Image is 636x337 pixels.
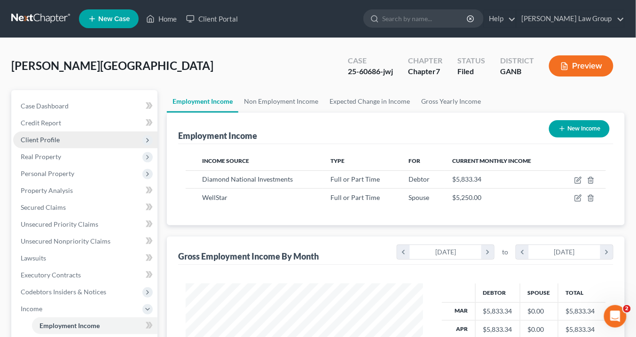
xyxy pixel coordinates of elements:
[13,233,157,250] a: Unsecured Nonpriority Claims
[600,245,613,259] i: chevron_right
[21,237,110,245] span: Unsecured Nonpriority Claims
[410,245,482,259] div: [DATE]
[604,305,627,328] iframe: Intercom live chat
[416,90,487,113] a: Gross Yearly Income
[475,283,520,302] th: Debtor
[408,55,442,66] div: Chapter
[21,153,61,161] span: Real Property
[167,90,238,113] a: Employment Income
[623,305,631,313] span: 2
[13,115,157,131] a: Credit Report
[330,175,380,183] span: Full or Part Time
[330,157,345,164] span: Type
[203,193,228,201] span: WellStar
[528,306,550,316] div: $0.00
[21,203,66,211] span: Secured Claims
[21,254,46,262] span: Lawsuits
[436,67,440,76] span: 7
[11,59,213,72] span: [PERSON_NAME][GEOGRAPHIC_DATA]
[517,10,624,27] a: [PERSON_NAME] Law Group
[21,305,42,313] span: Income
[481,245,494,259] i: chevron_right
[558,283,606,302] th: Total
[21,288,106,296] span: Codebtors Insiders & Notices
[178,251,319,262] div: Gross Employment Income By Month
[13,182,157,199] a: Property Analysis
[457,55,485,66] div: Status
[452,157,531,164] span: Current Monthly Income
[238,90,324,113] a: Non Employment Income
[483,325,512,334] div: $5,833.34
[203,157,250,164] span: Income Source
[21,220,98,228] span: Unsecured Priority Claims
[13,199,157,216] a: Secured Claims
[408,66,442,77] div: Chapter
[457,66,485,77] div: Filed
[13,216,157,233] a: Unsecured Priority Claims
[483,306,512,316] div: $5,833.34
[13,267,157,283] a: Executory Contracts
[484,10,516,27] a: Help
[520,283,558,302] th: Spouse
[13,98,157,115] a: Case Dashboard
[348,55,393,66] div: Case
[21,136,60,144] span: Client Profile
[203,175,293,183] span: Diamond National Investments
[549,55,613,77] button: Preview
[178,130,257,141] div: Employment Income
[21,186,73,194] span: Property Analysis
[408,157,420,164] span: For
[21,169,74,177] span: Personal Property
[502,247,508,257] span: to
[98,15,130,23] span: New Case
[21,271,81,279] span: Executory Contracts
[528,325,550,334] div: $0.00
[141,10,181,27] a: Home
[348,66,393,77] div: 25-60686-jwj
[500,55,534,66] div: District
[442,302,476,320] th: Mar
[13,250,157,267] a: Lawsuits
[32,317,157,334] a: Employment Income
[181,10,243,27] a: Client Portal
[529,245,601,259] div: [DATE]
[408,193,429,201] span: Spouse
[500,66,534,77] div: GANB
[330,193,380,201] span: Full or Part Time
[382,10,468,27] input: Search by name...
[452,193,481,201] span: $5,250.00
[397,245,410,259] i: chevron_left
[558,302,606,320] td: $5,833.34
[452,175,481,183] span: $5,833.34
[549,120,610,138] button: New Income
[516,245,529,259] i: chevron_left
[21,119,61,127] span: Credit Report
[21,102,69,110] span: Case Dashboard
[39,322,100,329] span: Employment Income
[324,90,416,113] a: Expected Change in Income
[408,175,430,183] span: Debtor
